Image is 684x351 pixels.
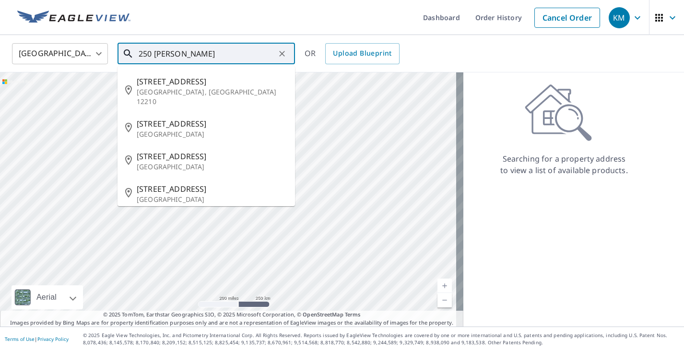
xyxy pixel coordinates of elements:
[437,293,452,307] a: Current Level 5, Zoom Out
[139,40,275,67] input: Search by address or latitude-longitude
[37,336,69,342] a: Privacy Policy
[137,151,287,162] span: [STREET_ADDRESS]
[137,118,287,129] span: [STREET_ADDRESS]
[534,8,600,28] a: Cancel Order
[345,311,361,318] a: Terms
[137,76,287,87] span: [STREET_ADDRESS]
[609,7,630,28] div: KM
[12,285,83,309] div: Aerial
[5,336,35,342] a: Terms of Use
[83,332,679,346] p: © 2025 Eagle View Technologies, Inc. and Pictometry International Corp. All Rights Reserved. Repo...
[333,47,391,59] span: Upload Blueprint
[437,279,452,293] a: Current Level 5, Zoom In
[34,285,59,309] div: Aerial
[137,129,287,139] p: [GEOGRAPHIC_DATA]
[275,47,289,60] button: Clear
[500,153,628,176] p: Searching for a property address to view a list of available products.
[103,311,361,319] span: © 2025 TomTom, Earthstar Geographics SIO, © 2025 Microsoft Corporation, ©
[305,43,400,64] div: OR
[137,162,287,172] p: [GEOGRAPHIC_DATA]
[12,40,108,67] div: [GEOGRAPHIC_DATA]
[137,87,287,106] p: [GEOGRAPHIC_DATA], [GEOGRAPHIC_DATA] 12210
[137,183,287,195] span: [STREET_ADDRESS]
[137,195,287,204] p: [GEOGRAPHIC_DATA]
[5,336,69,342] p: |
[303,311,343,318] a: OpenStreetMap
[325,43,399,64] a: Upload Blueprint
[17,11,130,25] img: EV Logo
